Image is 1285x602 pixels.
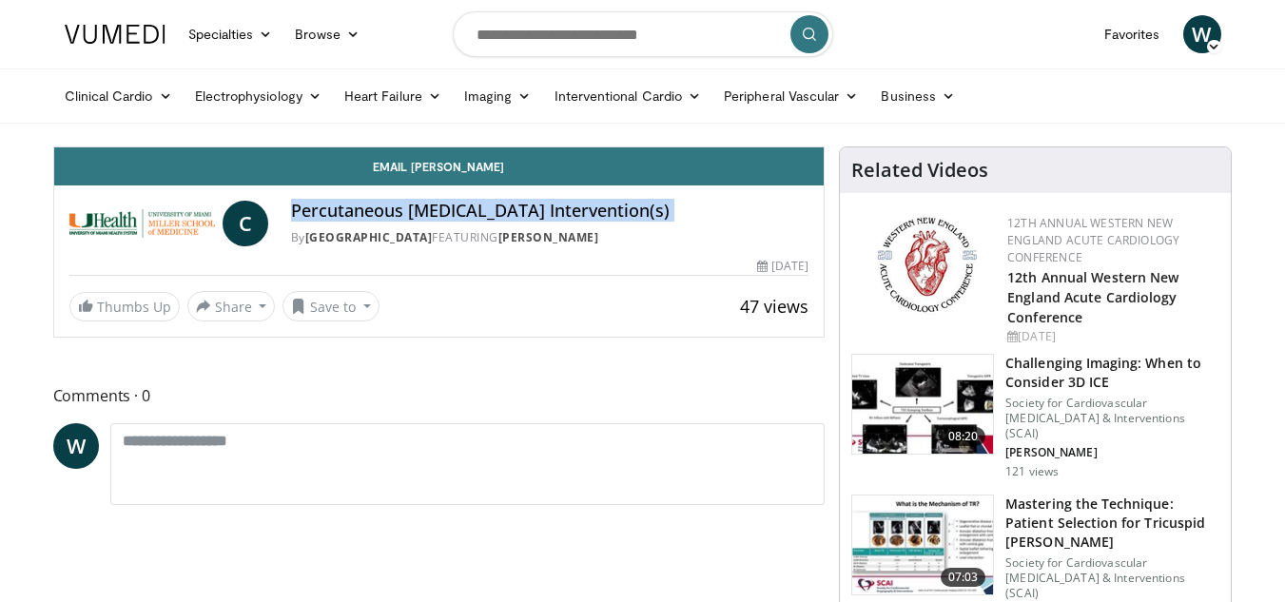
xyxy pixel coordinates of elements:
a: Interventional Cardio [543,77,713,115]
p: Society for Cardiovascular [MEDICAL_DATA] & Interventions (SCAI) [1005,555,1219,601]
span: 07:03 [941,568,986,587]
input: Search topics, interventions [453,11,833,57]
a: W [1183,15,1221,53]
span: Comments 0 [53,383,826,408]
a: Business [869,77,966,115]
img: VuMedi Logo [65,25,165,44]
p: [PERSON_NAME] [1005,445,1219,460]
a: Clinical Cardio [53,77,184,115]
img: 1a6e1cea-8ebc-4860-8875-cc1faa034add.150x105_q85_crop-smart_upscale.jpg [852,355,993,454]
div: By FEATURING [291,229,808,246]
img: University of Miami [69,201,215,246]
a: 12th Annual Western New England Acute Cardiology Conference [1007,215,1179,265]
button: Save to [282,291,380,321]
a: 12th Annual Western New England Acute Cardiology Conference [1007,268,1178,326]
a: Peripheral Vascular [712,77,869,115]
h4: Related Videos [851,159,988,182]
a: [PERSON_NAME] [498,229,599,245]
img: 47e2ecf0-ee3f-4e66-94ec-36b848c19fd4.150x105_q85_crop-smart_upscale.jpg [852,495,993,594]
a: Imaging [453,77,543,115]
h3: Mastering the Technique: Patient Selection for Tricuspid [PERSON_NAME] [1005,495,1219,552]
a: Specialties [177,15,284,53]
a: C [223,201,268,246]
div: [DATE] [757,258,808,275]
p: Society for Cardiovascular [MEDICAL_DATA] & Interventions (SCAI) [1005,396,1219,441]
div: [DATE] [1007,328,1216,345]
h4: Percutaneous [MEDICAL_DATA] Intervention(s) [291,201,808,222]
a: Heart Failure [333,77,453,115]
img: 0954f259-7907-4053-a817-32a96463ecc8.png.150x105_q85_autocrop_double_scale_upscale_version-0.2.png [874,215,980,315]
a: Thumbs Up [69,292,180,321]
a: Email [PERSON_NAME] [54,147,825,185]
span: 08:20 [941,427,986,446]
p: 121 views [1005,464,1059,479]
h3: Challenging Imaging: When to Consider 3D ICE [1005,354,1219,392]
a: 08:20 Challenging Imaging: When to Consider 3D ICE Society for Cardiovascular [MEDICAL_DATA] & In... [851,354,1219,479]
a: Browse [283,15,371,53]
a: Favorites [1093,15,1172,53]
a: Electrophysiology [184,77,333,115]
span: 47 views [740,295,808,318]
a: [GEOGRAPHIC_DATA] [305,229,433,245]
button: Share [187,291,276,321]
a: W [53,423,99,469]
